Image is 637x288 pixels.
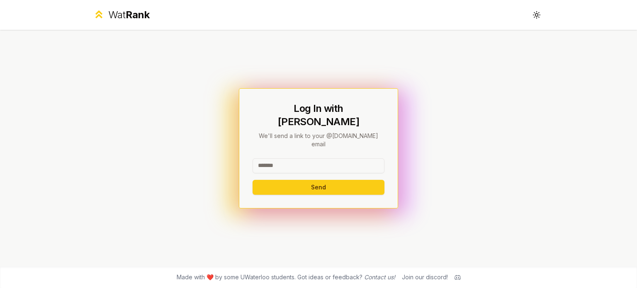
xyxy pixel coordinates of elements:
[126,9,150,21] span: Rank
[253,180,384,195] button: Send
[253,132,384,148] p: We'll send a link to your @[DOMAIN_NAME] email
[253,102,384,128] h1: Log In with [PERSON_NAME]
[402,273,448,281] div: Join our discord!
[93,8,150,22] a: WatRank
[364,273,395,281] a: Contact us!
[177,273,395,281] span: Made with ❤️ by some UWaterloo students. Got ideas or feedback?
[108,8,150,22] div: Wat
